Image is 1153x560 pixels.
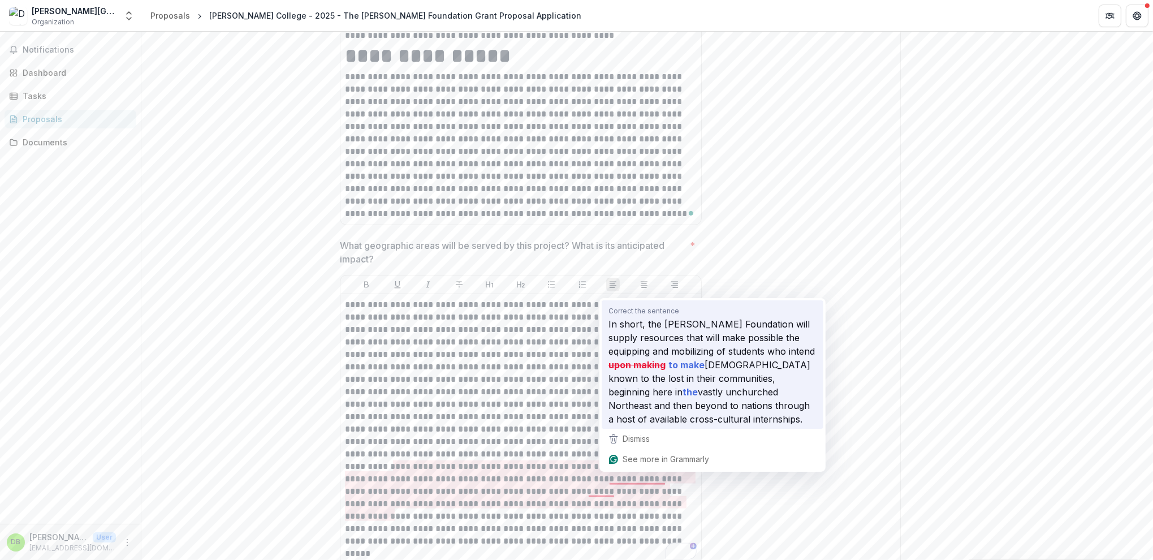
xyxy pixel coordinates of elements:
[606,278,620,291] button: Align Left
[209,10,581,21] div: [PERSON_NAME] College - 2025 - The [PERSON_NAME] Foundation Grant Proposal Application
[23,136,127,148] div: Documents
[23,113,127,125] div: Proposals
[5,133,136,152] a: Documents
[345,299,697,560] div: To enrich screen reader interactions, please activate Accessibility in Grammarly extension settings
[32,5,116,17] div: [PERSON_NAME][GEOGRAPHIC_DATA]
[32,17,74,27] span: Organization
[360,278,373,291] button: Bold
[29,543,116,553] p: [EMAIL_ADDRESS][DOMAIN_NAME]
[23,67,127,79] div: Dashboard
[146,7,195,24] a: Proposals
[5,87,136,105] a: Tasks
[576,278,589,291] button: Ordered List
[637,278,651,291] button: Align Center
[23,90,127,102] div: Tasks
[146,7,586,24] nav: breadcrumb
[545,278,558,291] button: Bullet List
[391,278,404,291] button: Underline
[29,531,88,543] p: [PERSON_NAME]
[9,7,27,25] img: Davis College
[11,539,21,546] div: Dr. Douglas Blanc
[5,110,136,128] a: Proposals
[93,532,116,542] p: User
[1126,5,1148,27] button: Get Help
[514,278,528,291] button: Heading 2
[452,278,466,291] button: Strike
[483,278,496,291] button: Heading 1
[150,10,190,21] div: Proposals
[668,278,681,291] button: Align Right
[5,41,136,59] button: Notifications
[1099,5,1121,27] button: Partners
[421,278,435,291] button: Italicize
[340,239,685,266] p: What geographic areas will be served by this project? What is its anticipated impact?
[121,5,137,27] button: Open entity switcher
[120,536,134,549] button: More
[5,63,136,82] a: Dashboard
[23,45,132,55] span: Notifications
